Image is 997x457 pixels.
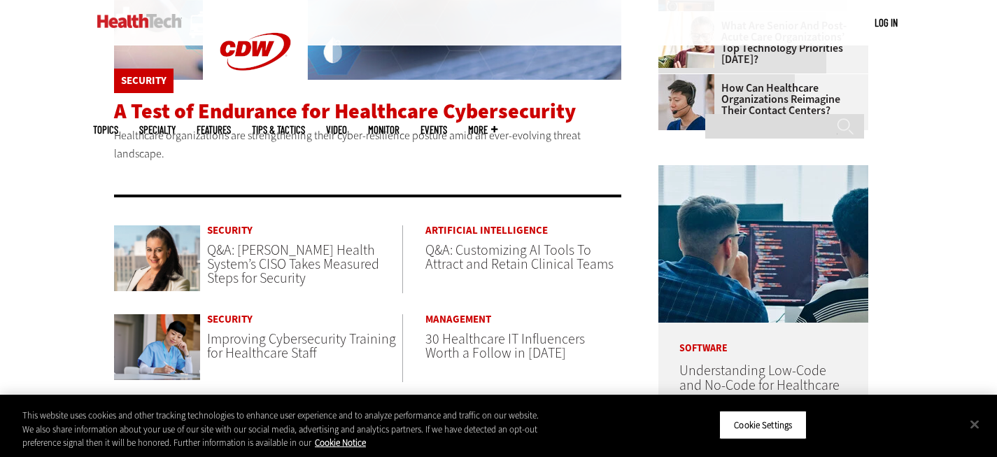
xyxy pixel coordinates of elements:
a: Tips & Tactics [252,125,305,135]
a: Security [207,225,402,236]
a: Security [207,314,402,325]
a: Improving Cybersecurity Training for Healthcare Staff [207,330,396,363]
a: Log in [875,16,898,29]
img: Home [97,14,182,28]
div: User menu [875,15,898,30]
a: Events [420,125,447,135]
div: This website uses cookies and other tracking technologies to enhance user experience and to analy... [22,409,549,450]
a: Q&A: [PERSON_NAME] Health System’s CISO Takes Measured Steps for Security [207,241,379,288]
a: More information about your privacy [315,437,366,449]
span: Specialty [139,125,176,135]
a: Features [197,125,231,135]
a: 30 Healthcare IT Influencers Worth a Follow in [DATE] [425,330,585,363]
a: MonITor [368,125,399,135]
span: More [468,125,497,135]
a: Artificial Intelligence [425,225,621,236]
button: Cookie Settings [719,410,807,440]
a: Understanding Low-Code and No-Code for Healthcare [679,361,840,395]
a: Q&A: Customizing AI Tools To Attract and Retain Clinical Teams [425,241,614,274]
img: Connie Barrera [114,225,201,291]
img: nurse studying on computer [114,314,201,380]
a: Video [326,125,347,135]
img: Coworkers coding [658,165,868,323]
p: Software [658,323,868,353]
a: Management [425,314,621,325]
a: CDW [203,92,308,107]
span: Topics [93,125,118,135]
button: Close [959,409,990,440]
